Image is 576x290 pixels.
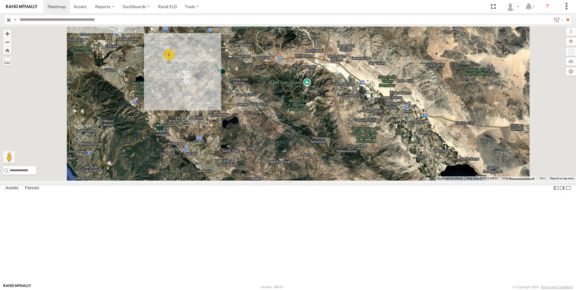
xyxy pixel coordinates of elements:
[553,184,559,192] label: Dock Summary Table to the Left
[3,30,11,38] button: Zoom in
[559,184,565,192] label: Dock Summary Table to the Right
[501,177,510,180] span: 10 km
[3,38,11,46] button: Zoom out
[261,285,283,289] div: Version: 308.01
[3,57,11,66] label: Measure
[551,15,564,24] label: Search Filter Options
[163,49,175,61] div: 2
[22,184,42,192] label: Fences
[504,2,521,11] div: Norma Casillas
[499,176,536,181] button: Map Scale: 10 km per 78 pixels
[565,184,571,192] label: Hide Summary Table
[541,285,573,289] a: Terms and Conditions
[3,284,31,290] a: Visit our Website
[6,5,37,9] img: rand-logo.svg
[437,176,463,181] button: Keyboard shortcuts
[543,2,552,11] i: ?
[550,177,574,180] a: Report a map error
[513,285,573,289] div: © Copyright 2025 -
[467,177,498,180] span: Map data ©2025 INEGI
[13,15,17,24] label: Search Query
[539,177,546,180] a: Terms (opens in new tab)
[131,15,143,27] div: 30
[3,151,15,163] button: Drag Pegman onto the map to open Street View
[3,46,11,54] button: Zoom Home
[2,184,21,192] label: Assets
[566,67,576,76] label: Map Settings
